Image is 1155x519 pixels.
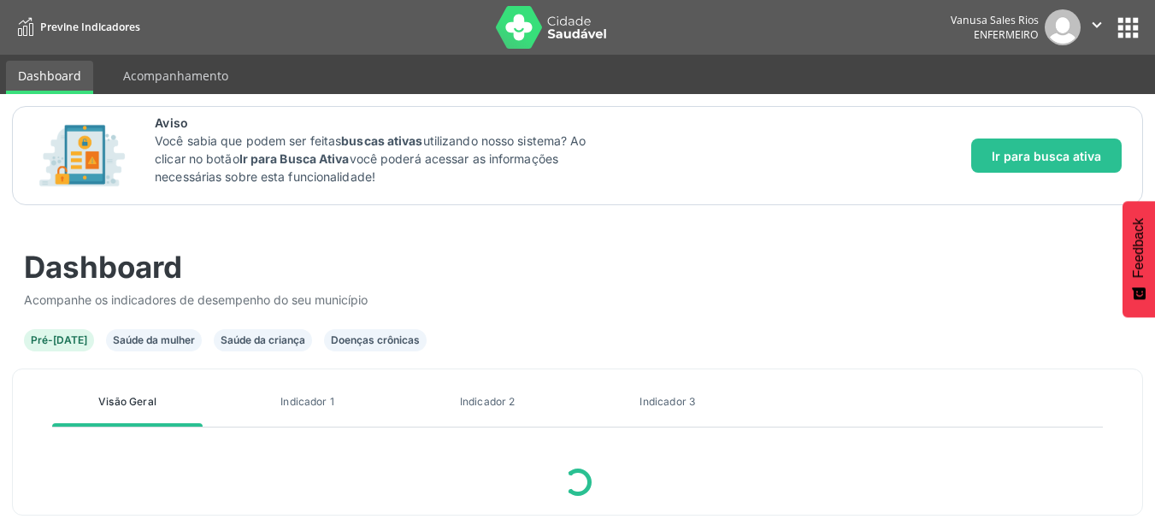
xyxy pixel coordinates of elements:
strong: buscas ativas [341,133,422,148]
a: Visão Geral [52,387,203,416]
span: Ir para busca ativa [992,147,1101,165]
button: Ir para busca ativa [971,139,1122,173]
div: Doenças crônicas [331,333,420,348]
span: Previne Indicadores [40,20,140,34]
button: apps [1113,13,1143,43]
a: Dashboard [6,61,93,94]
span: Enfermeiro [974,27,1039,42]
span: Feedback [1131,218,1146,278]
a: Indicador 2 [412,387,563,416]
img: Imagem de CalloutCard [33,117,131,194]
img: img [1045,9,1081,45]
a: Indicador 3 [592,387,743,416]
p: Você sabia que podem ser feitas utilizando nosso sistema? Ao clicar no botão você poderá acessar ... [155,132,607,186]
div: Vanusa Sales Rios [951,13,1039,27]
button: Feedback - Mostrar pesquisa [1123,201,1155,317]
a: Previne Indicadores [12,13,140,41]
a: Indicador 1 [233,387,383,416]
span: Aviso [155,114,607,132]
div: Dashboard [24,249,1131,285]
div: Acompanhe os indicadores de desempenho do seu município [24,291,1131,309]
i:  [1087,15,1106,34]
div: Saúde da criança [221,333,305,348]
button:  [1081,9,1113,45]
a: Acompanhamento [111,61,240,91]
strong: Ir para Busca Ativa [239,151,350,166]
div: Saúde da mulher [113,333,195,348]
div: Pré-[DATE] [31,333,87,348]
